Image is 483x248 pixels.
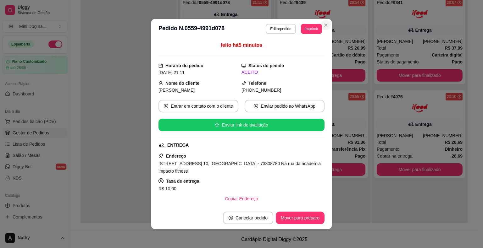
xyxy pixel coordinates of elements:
span: star [215,123,219,127]
span: R$ 10,00 [158,186,176,191]
button: starEnviar link de avaliação [158,119,325,131]
button: Close [321,20,331,30]
span: desktop [241,63,246,68]
button: Copiar Endereço [220,192,263,205]
strong: Status do pedido [248,63,284,68]
button: Mover para preparo [276,212,325,224]
strong: Nome do cliente [165,81,199,86]
button: Imprimir [301,24,322,34]
span: close-circle [229,216,233,220]
span: [PHONE_NUMBER] [241,88,281,93]
div: ACEITO [241,69,325,76]
span: whats-app [254,104,258,108]
span: phone [241,81,246,85]
strong: Horário do pedido [165,63,203,68]
span: [PERSON_NAME] [158,88,195,93]
button: whats-appEnviar pedido ao WhatsApp [245,100,325,112]
button: whats-appEntrar em contato com o cliente [158,100,238,112]
span: dollar [158,178,164,183]
span: feito há 5 minutos [221,42,262,48]
strong: Endereço [166,154,186,159]
span: user [158,81,163,85]
span: whats-app [164,104,168,108]
span: [STREET_ADDRESS] 10, [GEOGRAPHIC_DATA] - 73808780 Na rua da academia impacto fitness [158,161,321,174]
span: [DATE] 21:11 [158,70,185,75]
span: pushpin [158,153,164,158]
button: Editarpedido [266,24,296,34]
strong: Taxa de entrega [166,179,199,184]
div: ENTREGA [167,142,189,148]
h3: Pedido N. 0559-4991d078 [158,24,225,34]
strong: Telefone [248,81,266,86]
span: calendar [158,63,163,68]
button: close-circleCancelar pedido [223,212,273,224]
